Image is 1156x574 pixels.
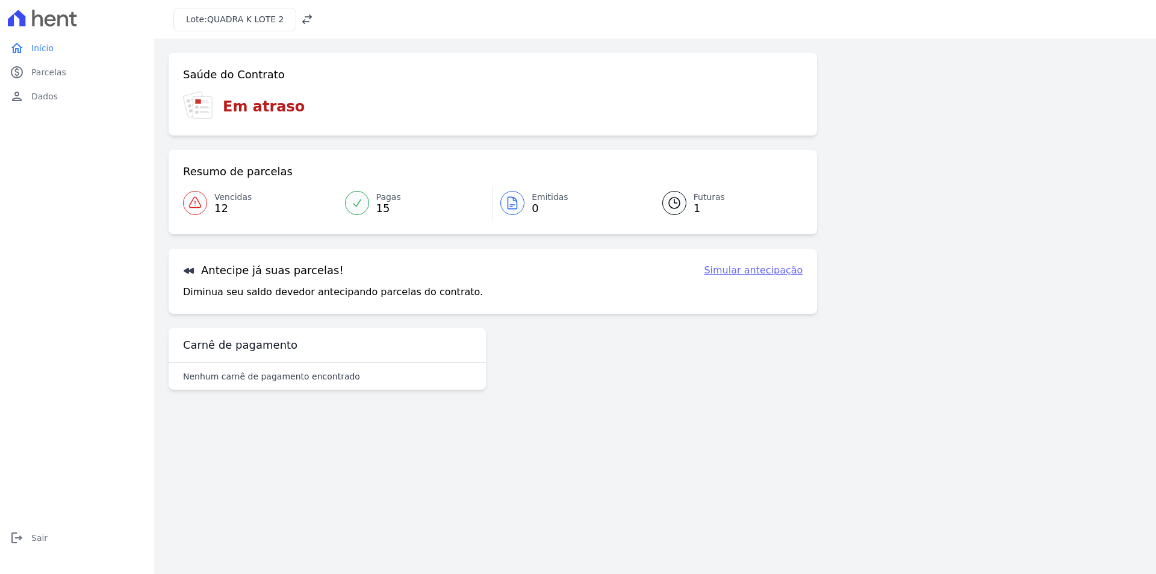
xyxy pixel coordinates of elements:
[5,60,149,84] a: paidParcelas
[183,164,293,179] h3: Resumo de parcelas
[376,204,401,213] span: 15
[183,67,285,82] h3: Saúde do Contrato
[207,14,284,24] span: QUADRA K LOTE 2
[183,338,297,352] h3: Carnê de pagamento
[5,526,149,550] a: logoutSair
[704,263,803,278] a: Simular antecipação
[31,532,48,544] span: Sair
[648,186,803,220] a: Futuras 1
[10,65,24,80] i: paid
[694,191,725,204] span: Futuras
[10,531,24,545] i: logout
[31,66,66,78] span: Parcelas
[5,36,149,60] a: homeInício
[183,263,344,278] h3: Antecipe já suas parcelas!
[493,186,648,220] a: Emitidas 0
[214,204,252,213] span: 12
[10,89,24,104] i: person
[694,204,725,213] span: 1
[532,204,568,213] span: 0
[5,84,149,108] a: personDados
[183,285,483,299] p: Diminua seu saldo devedor antecipando parcelas do contrato.
[31,42,54,54] span: Início
[186,13,284,26] h3: Lote:
[31,90,58,102] span: Dados
[10,41,24,55] i: home
[183,186,338,220] a: Vencidas 12
[223,96,305,117] h3: Em atraso
[532,191,568,204] span: Emitidas
[338,186,493,220] a: Pagas 15
[183,370,360,382] p: Nenhum carnê de pagamento encontrado
[376,191,401,204] span: Pagas
[214,191,252,204] span: Vencidas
